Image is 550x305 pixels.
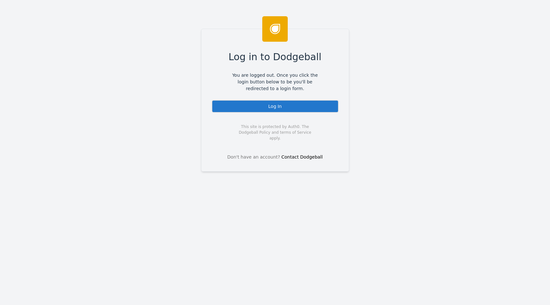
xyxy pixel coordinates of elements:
[233,124,317,141] span: This site is protected by Auth0. The Dodgeball Policy and terms of Service apply.
[228,72,323,92] span: You are logged out. Once you click the login button below to be you'll be redirected to a login f...
[227,154,280,160] span: Don't have an account?
[281,154,323,160] a: Contact Dodgeball
[212,100,339,113] div: Log In
[229,50,321,64] span: Log in to Dodgeball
